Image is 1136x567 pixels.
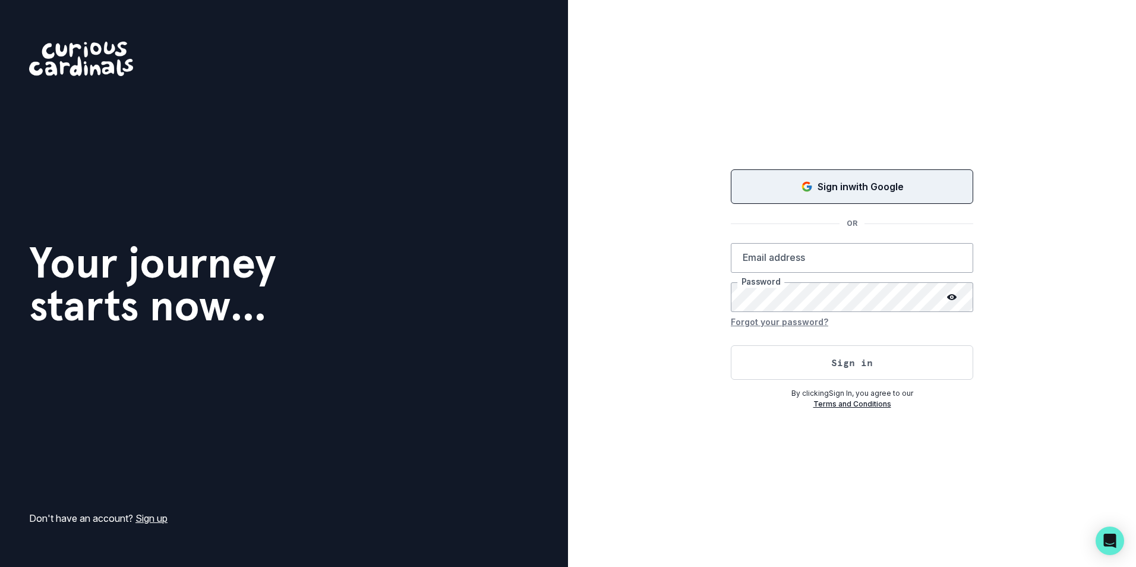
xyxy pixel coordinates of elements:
a: Sign up [135,512,168,524]
button: Sign in with Google (GSuite) [731,169,973,204]
div: Open Intercom Messenger [1096,527,1124,555]
p: Don't have an account? [29,511,168,525]
h1: Your journey starts now... [29,241,276,327]
p: OR [840,218,864,229]
p: Sign in with Google [818,179,904,194]
a: Terms and Conditions [813,399,891,408]
p: By clicking Sign In , you agree to our [731,388,973,399]
button: Sign in [731,345,973,380]
img: Curious Cardinals Logo [29,42,133,76]
button: Forgot your password? [731,312,828,331]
